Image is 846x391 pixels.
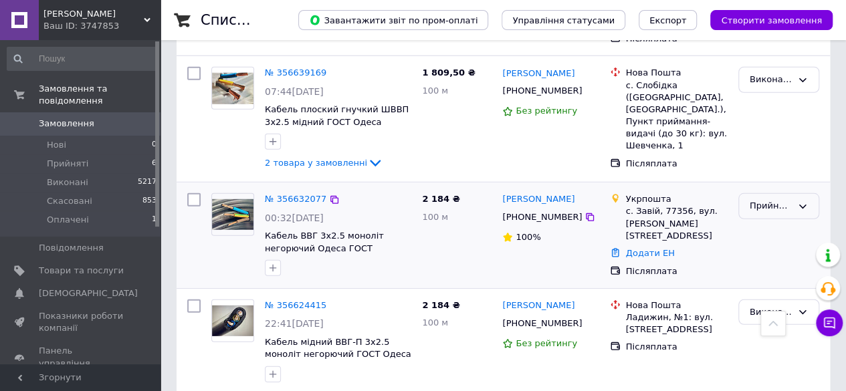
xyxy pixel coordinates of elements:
button: Чат з покупцем [816,309,843,336]
span: 2 184 ₴ [422,300,459,310]
span: Прийняті [47,158,88,170]
span: 5217 [138,176,156,188]
span: 1 [152,214,156,226]
span: Виконані [47,176,88,188]
div: [PHONE_NUMBER] [500,315,585,332]
span: Оплачені [47,214,89,226]
span: Світ Кабелю [43,8,144,20]
span: 100 м [422,86,448,96]
div: Ладижин, №1: вул. [STREET_ADDRESS] [626,311,728,336]
div: Нова Пошта [626,67,728,79]
div: Нова Пошта [626,299,728,311]
div: Ваш ID: 3747853 [43,20,161,32]
span: 100% [516,232,540,242]
span: [DEMOGRAPHIC_DATA] [39,287,138,299]
span: Повідомлення [39,242,104,254]
input: Пошук [7,47,158,71]
span: Без рейтингу [516,338,577,348]
span: Експорт [649,15,687,25]
a: Кабель мідний ВВГ-П 3х2.5 моноліт негорючий ГОСТ Одеса (плоский) кратно 50 метрів [265,337,411,372]
div: Виконано [750,305,792,319]
a: Кабель плоский гнучкий ШВВП 3х2.5 мідний ГОСТ Одеса (кратно 100м) [265,104,409,139]
span: 2 товара у замовленні [265,158,367,168]
span: Показники роботи компанії [39,310,124,334]
a: 2 товара у замовленні [265,158,383,168]
span: Без рейтингу [516,106,577,116]
div: Прийнято [750,199,792,213]
div: [PHONE_NUMBER] [500,82,585,100]
div: Виконано [750,73,792,87]
a: № 356624415 [265,300,326,310]
div: с. Слобідка ([GEOGRAPHIC_DATA], [GEOGRAPHIC_DATA].), Пункт приймання-видачі (до 30 кг): вул. Шевч... [626,80,728,152]
span: 22:41[DATE] [265,318,324,329]
a: Кабель ВВГ 3х2.5 моноліт негорючий Одеса ГОСТ (плоский) кратно 50 метрів [265,231,391,265]
div: Післяплата [626,158,728,170]
a: Фото товару [211,193,254,236]
span: Замовлення [39,118,94,130]
img: Фото товару [212,73,253,104]
a: Фото товару [211,67,254,110]
span: Замовлення та повідомлення [39,83,161,107]
span: 100 м [422,317,448,328]
span: Скасовані [47,195,92,207]
div: Післяплата [626,265,728,277]
a: Створити замовлення [697,15,833,25]
span: 1 809,50 ₴ [422,68,475,78]
a: Фото товару [211,299,254,342]
a: № 356632077 [265,194,326,204]
img: Фото товару [212,305,253,337]
span: Завантажити звіт по пром-оплаті [309,14,478,26]
div: Післяплата [626,341,728,353]
span: Створити замовлення [721,15,822,25]
span: 100 м [422,212,448,222]
button: Завантажити звіт по пром-оплаті [298,10,488,30]
div: с. Завій, 77356, вул. [PERSON_NAME][STREET_ADDRESS] [626,205,728,242]
span: 853 [142,195,156,207]
button: Експорт [639,10,698,30]
span: 0 [152,139,156,151]
span: 6 [152,158,156,170]
img: Фото товару [212,199,253,231]
span: 07:44[DATE] [265,86,324,97]
span: Управління статусами [512,15,615,25]
h1: Список замовлень [201,12,336,28]
a: [PERSON_NAME] [502,68,574,80]
span: 2 184 ₴ [422,194,459,204]
span: Товари та послуги [39,265,124,277]
span: Нові [47,139,66,151]
a: № 356639169 [265,68,326,78]
span: 00:32[DATE] [265,213,324,223]
div: Укрпошта [626,193,728,205]
div: [PHONE_NUMBER] [500,209,585,226]
span: Панель управління [39,345,124,369]
button: Створити замовлення [710,10,833,30]
a: Додати ЕН [626,248,675,258]
button: Управління статусами [502,10,625,30]
a: [PERSON_NAME] [502,299,574,312]
a: [PERSON_NAME] [502,193,574,206]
